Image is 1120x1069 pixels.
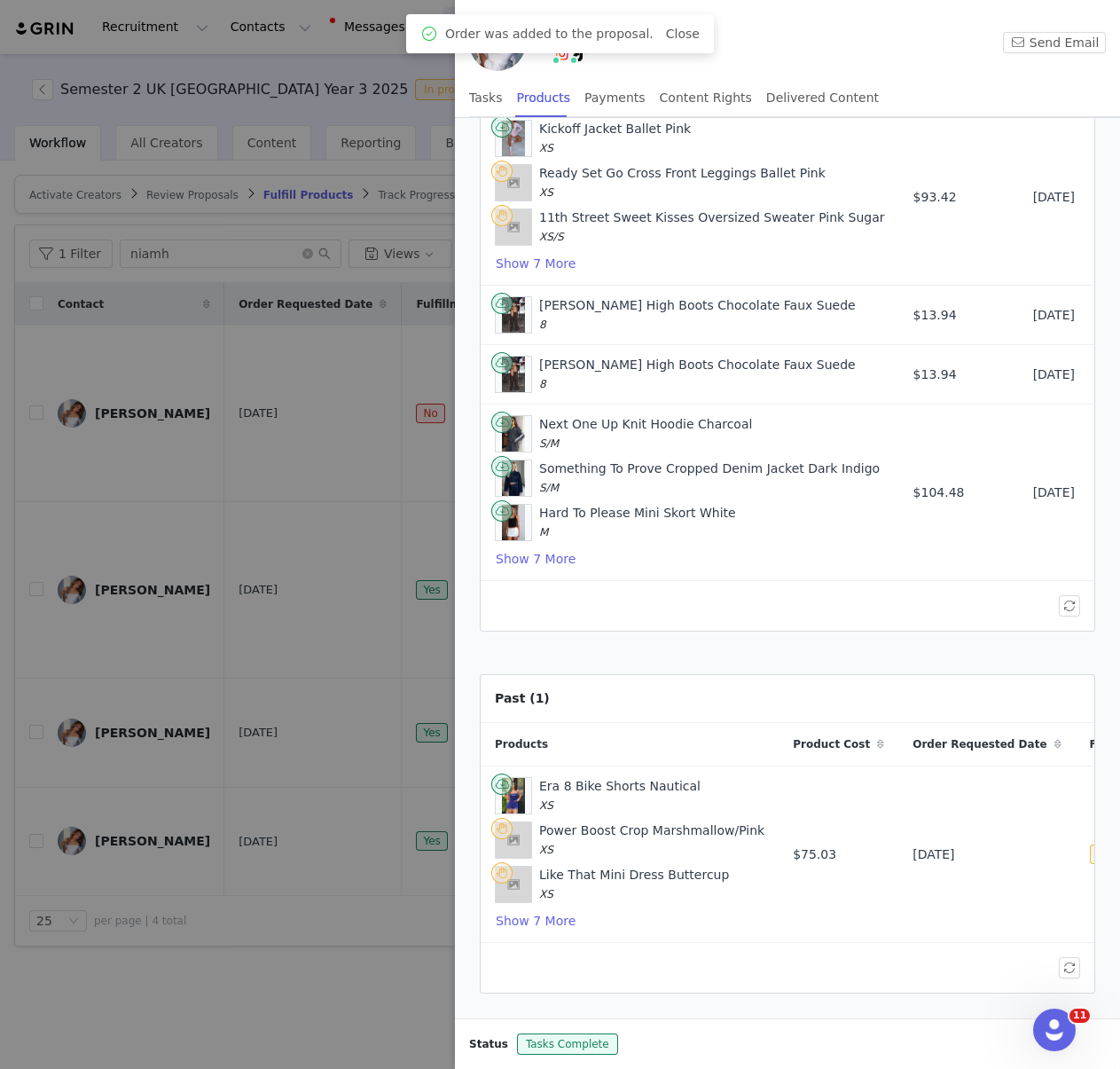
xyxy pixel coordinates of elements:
img: white-fox-something-to-prove-cropped-denim-jacket-dark-indigo--something-to-prove-high-rise-strai... [502,460,525,496]
div: Past (1) [495,689,550,708]
span: M [539,526,548,538]
span: XS [539,888,553,900]
img: white-fox-hard-to-please-mini-skort-white-17.09.25-1.jpg [502,505,525,540]
div: Payments [584,78,646,118]
span: $13.94 [913,366,957,384]
span: Product Cost [793,736,870,752]
span: 11 [1069,1009,1090,1023]
div: Era 8 Bike Shorts Nautical [539,777,701,814]
img: white-fox-juliette-knee-high-boots-chocolate-20.8.25-11_e39a47de-60a6-4cb8-a849-8fbd0f3ca421.jpg [502,297,525,333]
span: 8 [539,318,546,331]
span: XS [539,142,553,154]
span: Products [495,736,548,752]
span: S/M [539,482,559,494]
span: $93.42 [913,188,957,207]
div: 11th Street Sweet Kisses Oversized Sweater Pink Sugar [539,208,885,246]
button: Show 7 More [495,548,576,570]
div: Products [517,78,570,118]
img: instagram.svg [555,47,569,61]
div: Kickoff Jacket Ballet Pink [539,120,691,157]
img: white-fox-juliette-knee-high-boots-chocolate-20.8.25-11_e39a47de-60a6-4cb8-a849-8fbd0f3ca421.jpg [502,357,525,392]
span: Order was added to the proposal. [445,25,654,43]
button: Show 7 More [495,910,576,931]
iframe: Intercom live chat [1033,1009,1076,1051]
article: Past [480,674,1095,994]
span: $104.48 [913,483,965,502]
div: [PERSON_NAME] High Boots Chocolate Faux Suede [539,296,856,334]
div: Next One Up Knit Hoodie Charcoal [539,415,752,452]
button: Send Email [1003,32,1106,53]
div: Delivered Content [766,78,879,118]
span: S/M [539,437,559,450]
span: [DATE] [912,845,954,864]
a: Close [666,27,700,41]
img: placeholder-square.jpeg [496,165,531,200]
div: Content Rights [660,78,752,118]
span: Status [469,1036,508,1052]
img: ash_9b265f13-3a00-47c8-83e1-31efe7aa680e.jpg [502,778,525,814]
span: 8 [539,378,546,390]
img: white-fox-next-one-up-knit-hoodie-charcoal.8.8.25.05.jpg [502,416,525,452]
span: XS [539,844,553,856]
span: XS [539,799,553,812]
span: XS/S [539,231,564,243]
span: $13.94 [913,306,957,325]
img: KICKOFF_JACKET_KEEP_UP_HIGH_WAISTED_SHORTS_4_10.10.24_04.jpg [502,121,525,156]
div: Tasks [469,78,503,118]
span: XS [539,186,553,199]
span: Order Requested Date [912,736,1046,752]
img: placeholder-square.jpeg [496,822,531,858]
div: [PERSON_NAME] High Boots Chocolate Faux Suede [539,356,856,393]
span: $75.03 [793,845,836,864]
button: Show 7 More [495,253,576,274]
img: placeholder-square.jpeg [496,209,531,245]
span: Tasks Complete [517,1034,618,1055]
div: Power Boost Crop Marshmallow/Pink [539,821,764,859]
div: Something To Prove Cropped Denim Jacket Dark Indigo [539,460,880,497]
div: Ready Set Go Cross Front Leggings Ballet Pink [539,164,826,201]
article: Active [480,7,1095,632]
div: Hard To Please Mini Skort White [539,504,736,541]
img: placeholder-square.jpeg [496,867,531,902]
div: Like That Mini Dress Buttercup [539,866,729,903]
